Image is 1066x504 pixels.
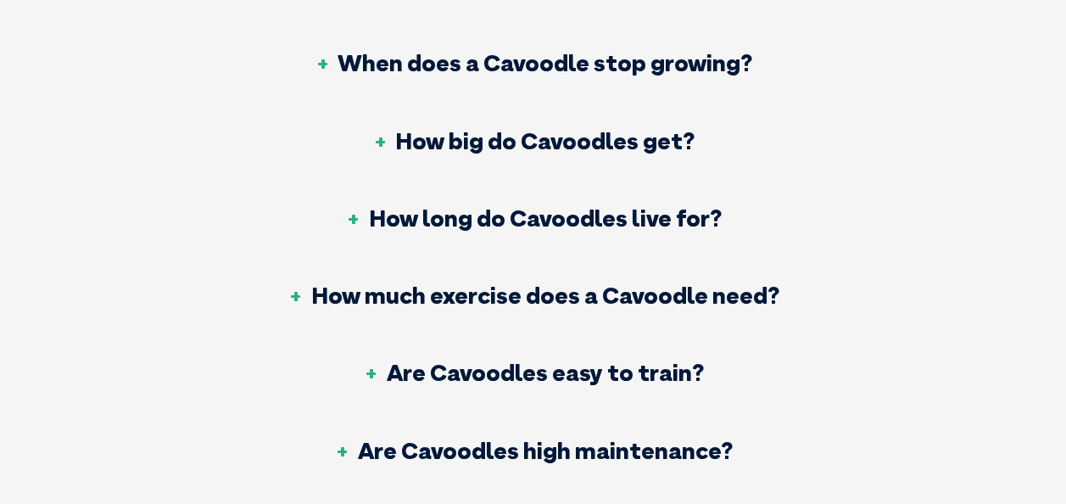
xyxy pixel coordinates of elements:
h3: Are Cavoodles easy to train? [363,361,704,384]
h3: Are Cavoodles high maintenance? [334,439,733,462]
h3: When does a Cavoodle stop growing? [314,51,752,75]
h3: How long do Cavoodles live for? [345,206,722,230]
h3: How big do Cavoodles get? [371,129,695,153]
h3: How much exercise does a Cavoodle need? [287,283,779,307]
